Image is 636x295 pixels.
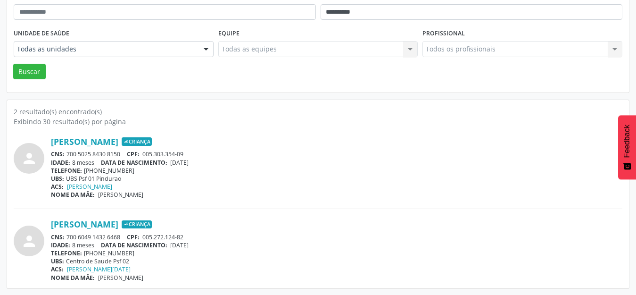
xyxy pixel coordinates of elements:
div: Exibindo 30 resultado(s) por página [14,117,622,126]
span: [DATE] [170,241,189,249]
div: 2 resultado(s) encontrado(s) [14,107,622,117]
span: CPF: [127,150,140,158]
span: [PERSON_NAME] [98,274,143,282]
span: IDADE: [51,241,70,249]
a: [PERSON_NAME] [51,219,118,229]
span: UBS: [51,175,64,183]
span: CNS: [51,233,65,241]
span: IDADE: [51,159,70,167]
div: [PHONE_NUMBER] [51,249,622,257]
span: NOME DA MÃE: [51,274,95,282]
div: [PHONE_NUMBER] [51,167,622,175]
span: ACS: [51,265,64,273]
button: Buscar [13,64,46,80]
div: 700 6049 1432 6468 [51,233,622,241]
span: NOME DA MÃE: [51,191,95,199]
i: person [21,233,38,250]
div: 8 meses [51,241,622,249]
span: 005.303.354-09 [142,150,183,158]
span: TELEFONE: [51,249,82,257]
div: Centro de Saude Psf 02 [51,257,622,265]
span: Criança [122,220,152,229]
span: CNS: [51,150,65,158]
i: person [21,150,38,167]
button: Feedback - Mostrar pesquisa [618,115,636,179]
label: Profissional [422,26,465,41]
span: DATA DE NASCIMENTO: [101,241,167,249]
span: TELEFONE: [51,167,82,175]
label: Equipe [218,26,240,41]
label: Unidade de saúde [14,26,69,41]
span: [DATE] [170,159,189,167]
div: 700 5025 8430 8150 [51,150,622,158]
span: UBS: [51,257,64,265]
span: [PERSON_NAME] [98,191,143,199]
a: [PERSON_NAME] [51,136,118,147]
div: 8 meses [51,159,622,167]
span: Todas as unidades [17,44,194,54]
span: Criança [122,137,152,146]
span: ACS: [51,183,64,191]
span: 005.272.124-82 [142,233,183,241]
a: [PERSON_NAME][DATE] [67,265,131,273]
div: UBS Psf 01 Pindurao [51,175,622,183]
span: Feedback [623,125,631,158]
span: CPF: [127,233,140,241]
span: DATA DE NASCIMENTO: [101,159,167,167]
a: [PERSON_NAME] [67,183,112,191]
